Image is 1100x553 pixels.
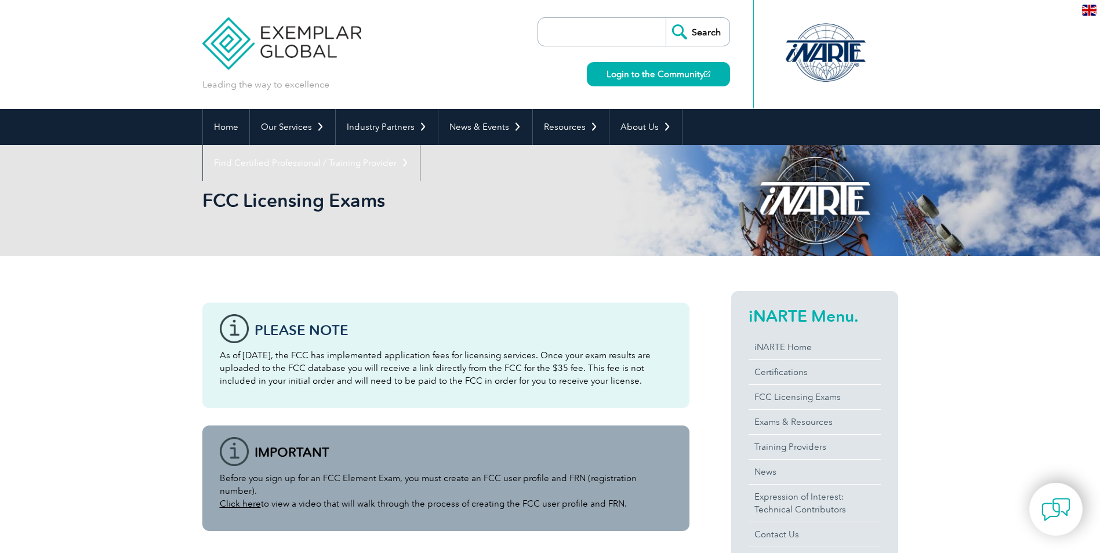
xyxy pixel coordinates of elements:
a: Industry Partners [336,109,438,145]
p: As of [DATE], the FCC has implemented application fees for licensing services. Once your exam res... [220,349,672,387]
img: contact-chat.png [1041,495,1070,524]
p: Leading the way to excellence [202,78,329,91]
a: iNARTE Home [749,335,881,359]
a: Our Services [250,109,335,145]
img: open_square.png [704,71,710,77]
a: Login to the Community [587,62,730,86]
a: Contact Us [749,522,881,547]
a: Click here [220,499,261,509]
p: Before you sign up for an FCC Element Exam, you must create an FCC user profile and FRN (registra... [220,472,672,510]
a: FCC Licensing Exams [749,385,881,409]
a: Training Providers [749,435,881,459]
img: en [1082,5,1097,16]
h3: Please note [255,323,672,337]
a: About Us [609,109,682,145]
a: Expression of Interest:Technical Contributors [749,485,881,522]
a: Home [203,109,249,145]
h2: iNARTE Menu. [749,307,881,325]
a: Resources [533,109,609,145]
a: News & Events [438,109,532,145]
a: News [749,460,881,484]
a: Find Certified Professional / Training Provider [203,145,420,181]
a: Exams & Resources [749,410,881,434]
a: Certifications [749,360,881,384]
h2: FCC Licensing Exams [202,191,689,210]
input: Search [666,18,729,46]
